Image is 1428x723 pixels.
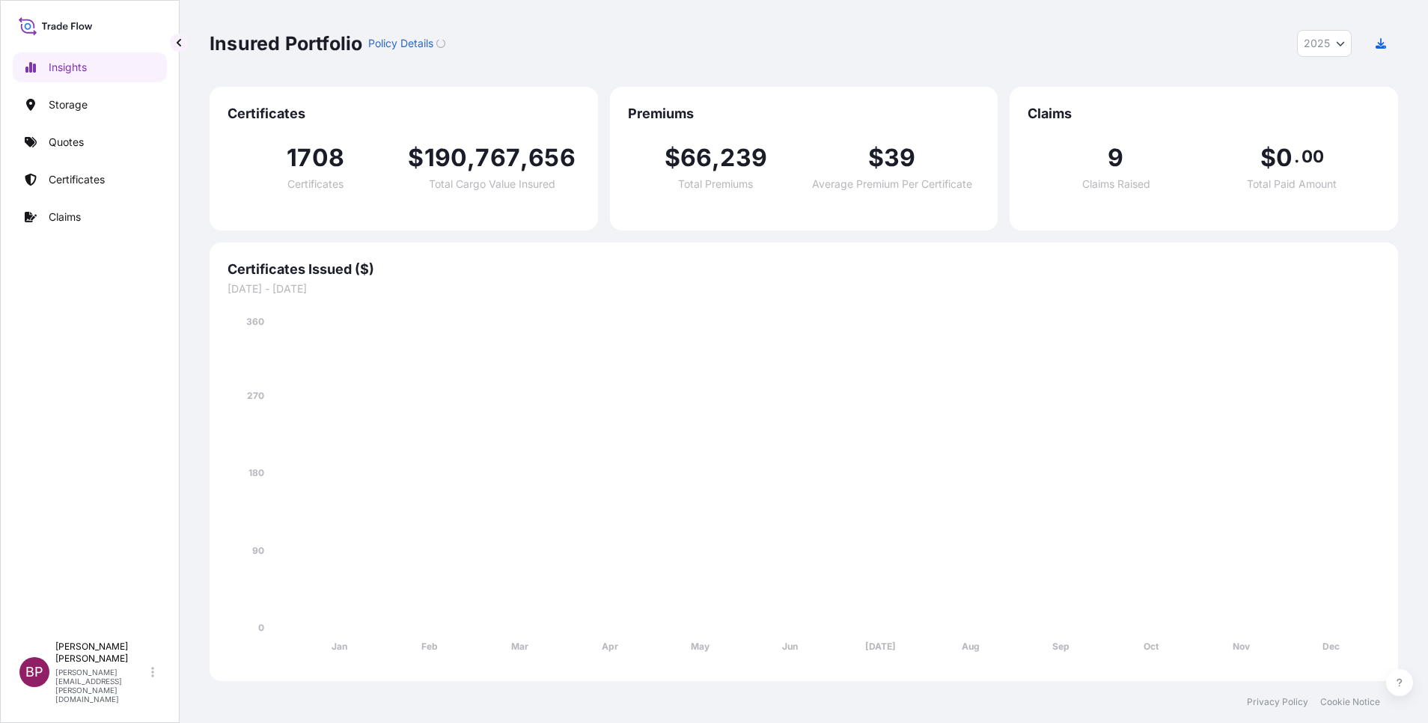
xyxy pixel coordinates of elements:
[429,179,555,189] span: Total Cargo Value Insured
[246,316,264,327] tspan: 360
[1304,36,1330,51] span: 2025
[55,641,148,665] p: [PERSON_NAME] [PERSON_NAME]
[13,165,167,195] a: Certificates
[258,622,264,633] tspan: 0
[13,127,167,157] a: Quotes
[865,641,896,652] tspan: [DATE]
[13,90,167,120] a: Storage
[1276,146,1293,170] span: 0
[868,146,884,170] span: $
[467,146,475,170] span: ,
[228,105,580,123] span: Certificates
[1082,179,1150,189] span: Claims Raised
[1260,146,1276,170] span: $
[13,52,167,82] a: Insights
[678,179,753,189] span: Total Premiums
[528,146,576,170] span: 656
[720,146,767,170] span: 239
[1294,150,1299,162] span: .
[1322,641,1340,652] tspan: Dec
[511,641,528,652] tspan: Mar
[520,146,528,170] span: ,
[436,31,445,55] button: Loading
[1233,641,1251,652] tspan: Nov
[1247,696,1308,708] a: Privacy Policy
[228,260,1380,278] span: Certificates Issued ($)
[1297,30,1352,57] button: Year Selector
[287,146,344,170] span: 1708
[247,390,264,401] tspan: 270
[691,641,710,652] tspan: May
[1052,641,1070,652] tspan: Sep
[421,641,438,652] tspan: Feb
[1302,150,1324,162] span: 00
[287,179,344,189] span: Certificates
[49,172,105,187] p: Certificates
[13,202,167,232] a: Claims
[210,31,362,55] p: Insured Portfolio
[1144,641,1159,652] tspan: Oct
[436,39,445,48] div: Loading
[55,668,148,704] p: [PERSON_NAME][EMAIL_ADDRESS][PERSON_NAME][DOMAIN_NAME]
[424,146,468,170] span: 190
[602,641,618,652] tspan: Apr
[332,641,347,652] tspan: Jan
[1320,696,1380,708] a: Cookie Notice
[962,641,980,652] tspan: Aug
[680,146,712,170] span: 66
[368,36,433,51] p: Policy Details
[782,641,798,652] tspan: Jun
[665,146,680,170] span: $
[884,146,915,170] span: 39
[475,146,520,170] span: 767
[712,146,720,170] span: ,
[408,146,424,170] span: $
[49,97,88,112] p: Storage
[25,665,43,680] span: BP
[1028,105,1380,123] span: Claims
[1247,179,1337,189] span: Total Paid Amount
[628,105,980,123] span: Premiums
[49,135,84,150] p: Quotes
[252,545,264,556] tspan: 90
[248,467,264,478] tspan: 180
[812,179,972,189] span: Average Premium Per Certificate
[49,60,87,75] p: Insights
[1108,146,1123,170] span: 9
[228,281,1380,296] span: [DATE] - [DATE]
[49,210,81,225] p: Claims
